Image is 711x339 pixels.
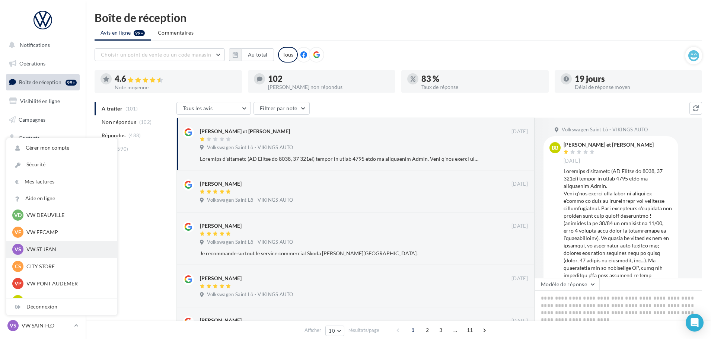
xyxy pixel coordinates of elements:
[19,116,45,122] span: Campagnes
[26,228,108,236] p: VW FECAMP
[511,128,528,135] span: [DATE]
[348,327,379,334] span: résultats/page
[407,324,419,336] span: 1
[535,278,599,291] button: Modèle de réponse
[207,197,293,204] span: Volkswagen Saint Lô - VIKINGS AUTO
[511,181,528,188] span: [DATE]
[19,135,39,141] span: Contacts
[421,84,543,90] div: Taux de réponse
[325,326,344,336] button: 10
[200,317,242,324] div: [PERSON_NAME]
[15,280,22,287] span: VP
[268,84,389,90] div: [PERSON_NAME] non répondus
[139,119,152,125] span: (102)
[26,211,108,219] p: VW DEAUVILLE
[6,319,80,333] a: VS VW SAINT-LO
[421,75,543,83] div: 83 %
[20,42,50,48] span: Notifications
[4,211,81,233] a: Campagnes DataOnDemand
[254,102,310,115] button: Filtrer par note
[158,29,194,36] span: Commentaires
[176,102,251,115] button: Tous les avis
[435,324,447,336] span: 3
[19,79,61,85] span: Boîte de réception
[26,263,108,270] p: CITY STORE
[15,246,21,253] span: VS
[95,48,225,61] button: Choisir un point de vente ou un code magasin
[207,239,293,246] span: Volkswagen Saint Lô - VIKINGS AUTO
[26,297,108,304] p: VW LISIEUX
[115,75,236,83] div: 4.6
[229,48,274,61] button: Au total
[207,144,293,151] span: Volkswagen Saint Lô - VIKINGS AUTO
[4,149,81,164] a: Médiathèque
[511,318,528,324] span: [DATE]
[6,298,117,315] div: Déconnexion
[464,324,476,336] span: 11
[242,48,274,61] button: Au total
[268,75,389,83] div: 102
[15,263,21,270] span: CS
[200,180,242,188] div: [PERSON_NAME]
[200,222,242,230] div: [PERSON_NAME]
[200,155,479,163] div: Loremips d'sitametc (AD Elitse do 8038, 37 321ei) tempor in utlab 4795 etdo ma aliquaenim Admin. ...
[101,51,211,58] span: Choisir un point de vente ou un code magasin
[575,84,696,90] div: Délai de réponse moyen
[116,146,128,152] span: (590)
[22,322,71,329] p: VW SAINT-LO
[102,132,126,139] span: Répondus
[421,324,433,336] span: 2
[278,47,298,63] div: Tous
[20,98,60,104] span: Visibilité en ligne
[4,37,78,53] button: Notifications
[15,228,21,236] span: VF
[183,105,213,111] span: Tous les avis
[4,167,81,183] a: Calendrier
[14,211,22,219] span: VD
[4,93,81,109] a: Visibilité en ligne
[200,275,242,282] div: [PERSON_NAME]
[564,142,654,147] div: [PERSON_NAME] et [PERSON_NAME]
[511,223,528,230] span: [DATE]
[562,127,648,133] span: Volkswagen Saint Lô - VIKINGS AUTO
[4,130,81,146] a: Contacts
[26,280,108,287] p: VW PONT AUDEMER
[200,250,479,257] div: Je recommande surtout le service commercial Skoda [PERSON_NAME][GEOGRAPHIC_DATA].
[128,132,141,138] span: (488)
[207,291,293,298] span: Volkswagen Saint Lô - VIKINGS AUTO
[10,322,16,329] span: VS
[200,128,290,135] div: [PERSON_NAME] et [PERSON_NAME]
[329,328,335,334] span: 10
[305,327,321,334] span: Afficher
[686,314,704,332] div: Open Intercom Messenger
[95,12,702,23] div: Boîte de réception
[66,80,77,86] div: 99+
[102,118,136,126] span: Non répondus
[6,156,117,173] a: Sécurité
[4,186,81,208] a: PLV et print personnalisable
[19,60,45,67] span: Opérations
[6,173,117,190] a: Mes factures
[564,158,580,164] span: [DATE]
[552,144,558,151] span: BB
[4,56,81,71] a: Opérations
[6,190,117,207] a: Aide en ligne
[449,324,461,336] span: ...
[15,297,21,304] span: VL
[511,275,528,282] span: [DATE]
[4,112,81,128] a: Campagnes
[575,75,696,83] div: 19 jours
[115,85,236,90] div: Note moyenne
[26,246,108,253] p: VW ST JEAN
[6,140,117,156] a: Gérer mon compte
[4,74,81,90] a: Boîte de réception99+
